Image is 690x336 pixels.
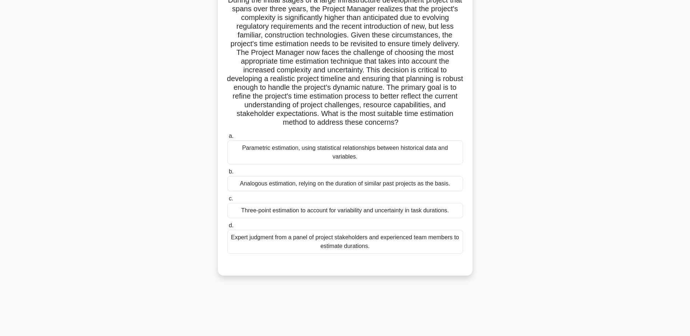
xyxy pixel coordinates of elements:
span: d. [229,222,234,228]
span: c. [229,195,233,201]
div: Analogous estimation, relying on the duration of similar past projects as the basis. [227,176,463,191]
div: Three-point estimation to account for variability and uncertainty in task durations. [227,203,463,218]
div: Parametric estimation, using statistical relationships between historical data and variables. [227,140,463,164]
span: b. [229,168,234,175]
span: a. [229,133,234,139]
div: Expert judgment from a panel of project stakeholders and experienced team members to estimate dur... [227,230,463,254]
